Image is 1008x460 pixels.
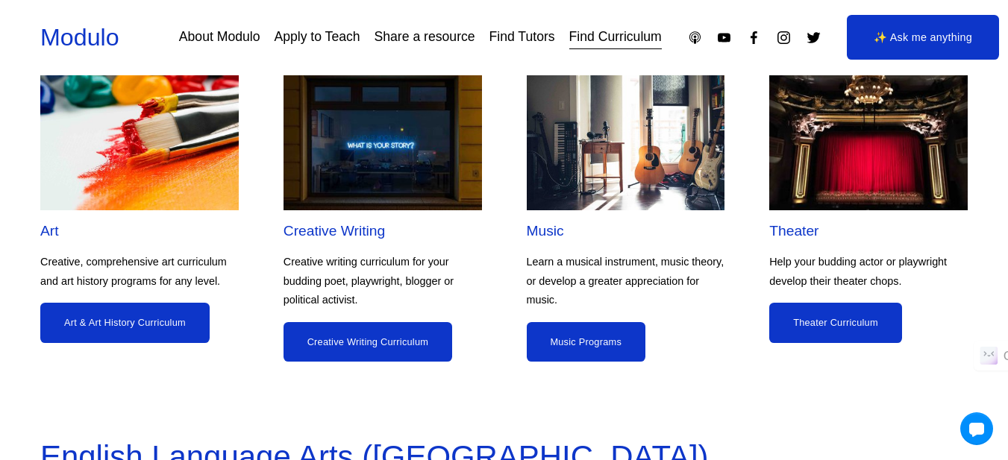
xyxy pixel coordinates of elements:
h2: Music [527,221,725,240]
img: Theater Curriculum [769,60,968,209]
img: Music Curriculum [527,60,725,209]
img: Creative Writing Curriculum [284,60,482,209]
a: Theater Curriculum [769,303,902,342]
a: Art & Art History Curriculum [40,303,210,342]
a: Find Curriculum [569,25,662,51]
a: ✨ Ask me anything [847,15,999,60]
a: About Modulo [179,25,260,51]
a: Share a resource [375,25,475,51]
h2: Art [40,221,239,240]
a: Find Tutors [489,25,555,51]
p: Help your budding actor or playwright develop their theater chops. [769,253,968,292]
a: Instagram [776,30,792,45]
a: YouTube [716,30,732,45]
a: Creative Writing Curriculum [284,322,452,362]
a: Music Programs [527,322,645,362]
p: Learn a musical instrument, music theory, or develop a greater appreciation for music. [527,253,725,311]
a: Apple Podcasts [687,30,703,45]
p: Creative, comprehensive art curriculum and art history programs for any level. [40,253,239,292]
h2: Creative Writing [284,221,482,240]
h2: Theater [769,221,968,240]
a: Apply to Teach [274,25,360,51]
a: Facebook [746,30,762,45]
a: Modulo [40,24,119,51]
p: Creative writing curriculum for your budding poet, playwright, blogger or political activist. [284,253,482,311]
a: Twitter [806,30,821,45]
img: Art Curriculum [40,60,239,209]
